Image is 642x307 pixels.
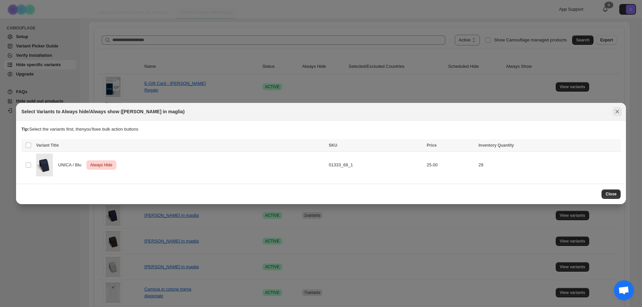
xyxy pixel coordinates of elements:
[427,143,436,148] span: Price
[21,126,621,133] p: Select the variants first, then you'll see bulk action buttons
[614,280,634,300] div: Aprire la chat
[58,162,85,168] span: UNICA / Blu
[602,189,621,199] button: Close
[21,127,29,132] strong: Tip:
[36,143,59,148] span: Variant Title
[613,107,622,116] button: Close
[606,191,617,197] span: Close
[476,152,621,178] td: 29
[478,143,514,148] span: Inventory Quantity
[327,152,425,178] td: 01333_68_1
[36,154,53,176] img: 01333_68_8bff73bcaf28663410421a7ea74719db.jpg
[89,161,114,169] span: Always Hide
[21,108,185,115] h2: Select Variants to Always hide/Always show ([PERSON_NAME] in maglia)
[425,152,476,178] td: 25.00
[329,143,337,148] span: SKU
